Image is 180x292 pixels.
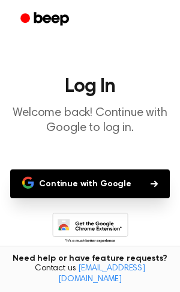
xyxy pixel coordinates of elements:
span: Contact us [7,264,173,285]
p: Welcome back! Continue with Google to log in. [10,106,170,136]
button: Continue with Google [10,169,170,198]
a: Beep [12,8,80,31]
a: [EMAIL_ADDRESS][DOMAIN_NAME] [58,264,145,284]
h1: Log In [10,77,170,96]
